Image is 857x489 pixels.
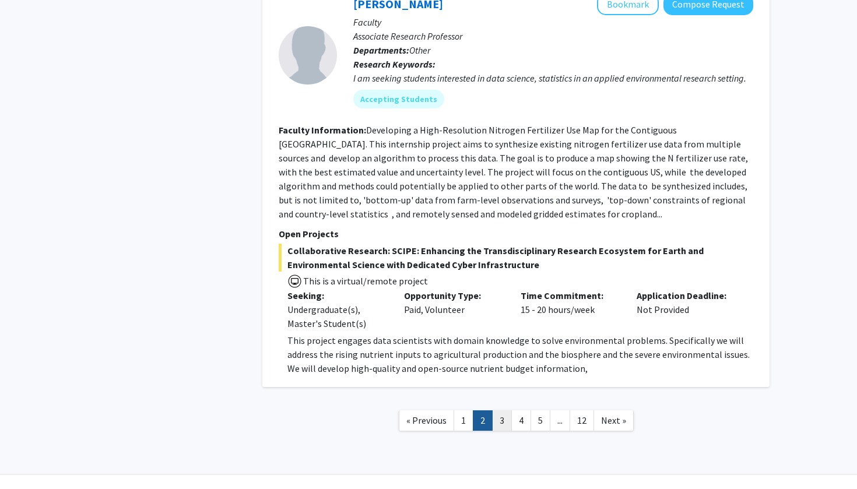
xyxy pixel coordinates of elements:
[593,410,634,431] a: Next
[399,410,454,431] a: Previous
[353,58,435,70] b: Research Keywords:
[353,44,409,56] b: Departments:
[353,90,444,108] mat-chip: Accepting Students
[454,410,473,431] a: 1
[570,410,594,431] a: 12
[628,289,744,330] div: Not Provided
[531,410,550,431] a: 5
[279,244,753,272] span: Collaborative Research: SCIPE: Enhancing the Transdisciplinary Research Ecosystem for Earth and E...
[279,227,753,241] p: Open Projects
[287,333,753,375] p: This project engages data scientists with domain knowledge to solve environmental problems. Speci...
[395,289,512,330] div: Paid, Volunteer
[404,289,503,302] p: Opportunity Type:
[302,275,428,287] span: This is a virtual/remote project
[406,414,447,426] span: « Previous
[492,410,512,431] a: 3
[557,414,563,426] span: ...
[473,410,493,431] a: 2
[353,15,753,29] p: Faculty
[9,437,50,480] iframe: Chat
[353,29,753,43] p: Associate Research Professor
[287,289,387,302] p: Seeking:
[279,124,750,220] fg-read-more: Developing a High-Resolution Nitrogen Fertilizer Use Map for the Contiguous [GEOGRAPHIC_DATA]. Th...
[601,414,626,426] span: Next »
[262,399,770,446] nav: Page navigation
[521,289,620,302] p: Time Commitment:
[287,302,387,330] div: Undergraduate(s), Master's Student(s)
[353,71,753,85] div: I am seeking students interested in data science, statistics in an applied environmental research...
[512,289,628,330] div: 15 - 20 hours/week
[409,44,430,56] span: Other
[637,289,736,302] p: Application Deadline:
[279,124,366,136] b: Faculty Information:
[511,410,531,431] a: 4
